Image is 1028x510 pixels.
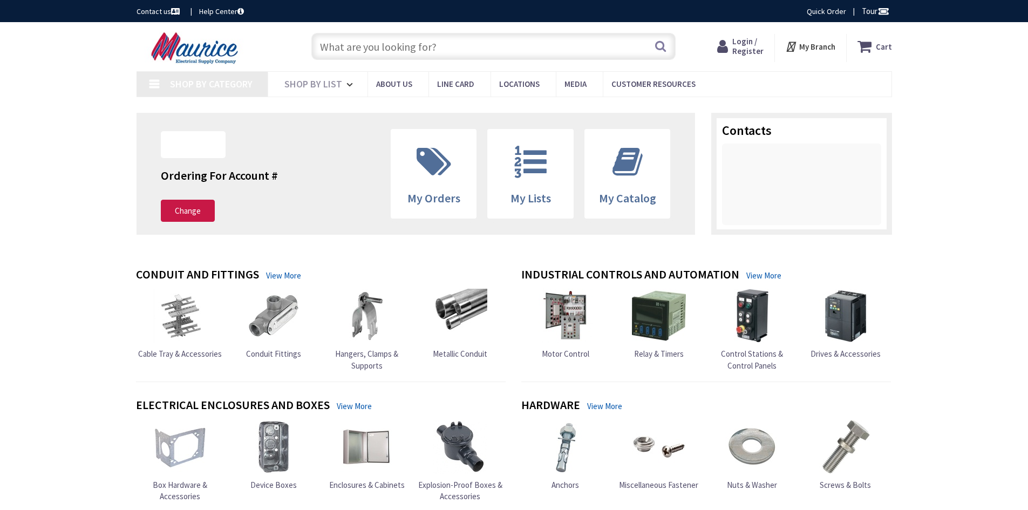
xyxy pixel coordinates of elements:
[811,289,881,359] a: Drives & Accessories Drives & Accessories
[611,79,696,89] span: Customer Resources
[785,37,835,56] div: My Branch
[153,420,207,474] img: Box Hardware & Accessories
[542,349,589,359] span: Motor Control
[862,6,889,16] span: Tour
[433,289,487,359] a: Metallic Conduit Metallic Conduit
[819,289,873,343] img: Drives & Accessories
[437,79,474,89] span: Line Card
[539,289,593,359] a: Motor Control Motor Control
[433,289,487,343] img: Metallic Conduit
[136,420,224,502] a: Box Hardware & Accessories Box Hardware & Accessories
[552,480,579,490] span: Anchors
[246,349,301,359] span: Conduit Fittings
[138,289,222,359] a: Cable Tray & Accessories Cable Tray & Accessories
[799,42,835,52] strong: My Branch
[599,191,656,206] span: My Catalog
[376,79,412,89] span: About us
[510,191,551,206] span: My Lists
[717,37,764,56] a: Login / Register
[311,33,676,60] input: What are you looking for?
[746,270,781,281] a: View More
[329,420,405,491] a: Enclosures & Cabinets Enclosures & Cabinets
[539,420,593,491] a: Anchors Anchors
[137,6,182,17] a: Contact us
[819,420,873,491] a: Screws & Bolts Screws & Bolts
[199,6,244,17] a: Help Center
[807,6,846,17] a: Quick Order
[247,420,301,491] a: Device Boxes Device Boxes
[284,78,342,90] span: Shop By List
[539,420,593,474] img: Anchors
[727,480,777,490] span: Nuts & Washer
[521,398,580,414] h4: Hardware
[811,349,881,359] span: Drives & Accessories
[732,36,764,56] span: Login / Register
[433,420,487,474] img: Explosion-Proof Boxes & Accessories
[407,191,460,206] span: My Orders
[247,289,301,343] img: Conduit Fittings
[250,480,297,490] span: Device Boxes
[329,480,405,490] span: Enclosures & Cabinets
[391,130,476,218] a: My Orders
[619,420,698,491] a: Miscellaneous Fastener Miscellaneous Fastener
[585,130,670,218] a: My Catalog
[153,289,207,343] img: Cable Tray & Accessories
[632,420,686,474] img: Miscellaneous Fastener
[335,349,398,370] span: Hangers, Clamps & Supports
[857,37,892,56] a: Cart
[619,480,698,490] span: Miscellaneous Fastener
[161,169,278,182] h4: Ordering For Account #
[632,289,686,343] img: Relay & Timers
[820,480,871,490] span: Screws & Bolts
[725,289,779,343] img: Control Stations & Control Panels
[340,289,394,343] img: Hangers, Clamps & Supports
[170,78,253,90] span: Shop By Category
[138,349,222,359] span: Cable Tray & Accessories
[416,420,505,502] a: Explosion-Proof Boxes & Accessories Explosion-Proof Boxes & Accessories
[721,349,783,370] span: Control Stations & Control Panels
[587,400,622,412] a: View More
[876,37,892,56] strong: Cart
[136,398,330,414] h4: Electrical Enclosures and Boxes
[725,420,779,491] a: Nuts & Washer Nuts & Washer
[136,268,259,283] h4: Conduit and Fittings
[819,420,873,474] img: Screws & Bolts
[153,480,207,501] span: Box Hardware & Accessories
[499,79,540,89] span: Locations
[337,400,372,412] a: View More
[246,289,301,359] a: Conduit Fittings Conduit Fittings
[564,79,587,89] span: Media
[161,200,215,222] a: Change
[539,289,593,343] img: Motor Control
[632,289,686,359] a: Relay & Timers Relay & Timers
[137,31,256,65] img: Maurice Electrical Supply Company
[634,349,684,359] span: Relay & Timers
[488,130,573,218] a: My Lists
[725,420,779,474] img: Nuts & Washer
[722,124,881,138] h3: Contacts
[247,420,301,474] img: Device Boxes
[418,480,502,501] span: Explosion-Proof Boxes & Accessories
[266,270,301,281] a: View More
[708,289,796,371] a: Control Stations & Control Panels Control Stations & Control Panels
[340,420,394,474] img: Enclosures & Cabinets
[521,268,739,283] h4: Industrial Controls and Automation
[433,349,487,359] span: Metallic Conduit
[323,289,411,371] a: Hangers, Clamps & Supports Hangers, Clamps & Supports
